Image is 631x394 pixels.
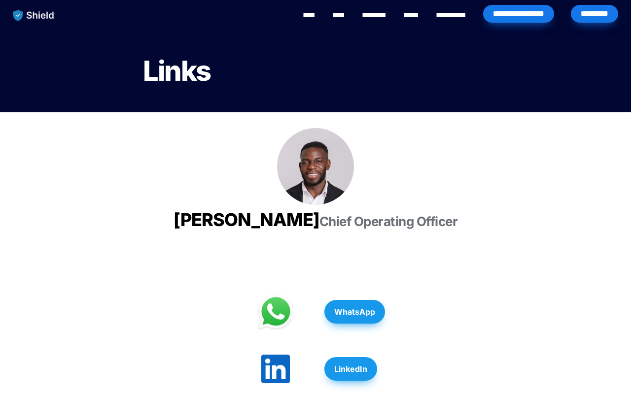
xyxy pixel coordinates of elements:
span: Chief Operating Officer [319,214,458,229]
span: Links [143,54,210,88]
a: LinkedIn [324,352,377,386]
button: LinkedIn [324,357,377,381]
button: WhatsApp [324,300,385,324]
strong: WhatsApp [334,307,375,317]
img: website logo [8,5,59,26]
span: [PERSON_NAME] [174,209,319,230]
strong: LinkedIn [334,364,367,374]
a: WhatsApp [324,295,385,328]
